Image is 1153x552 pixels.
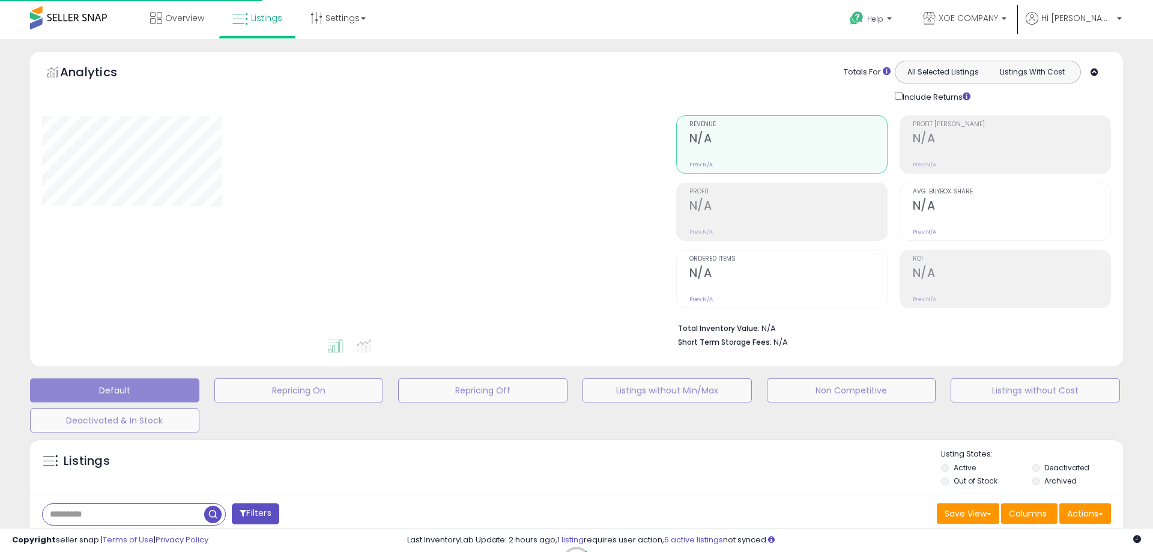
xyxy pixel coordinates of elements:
[12,534,56,545] strong: Copyright
[913,121,1110,128] span: Profit [PERSON_NAME]
[767,378,936,402] button: Non Competitive
[12,535,208,546] div: seller snap | |
[678,337,772,347] b: Short Term Storage Fees:
[951,378,1120,402] button: Listings without Cost
[898,64,988,80] button: All Selected Listings
[689,256,887,262] span: Ordered Items
[251,12,282,24] span: Listings
[987,64,1077,80] button: Listings With Cost
[60,64,141,83] h5: Analytics
[689,266,887,282] h2: N/A
[849,11,864,26] i: Get Help
[689,228,713,235] small: Prev: N/A
[689,199,887,215] h2: N/A
[214,378,384,402] button: Repricing On
[886,89,985,103] div: Include Returns
[689,161,713,168] small: Prev: N/A
[867,14,883,24] span: Help
[1041,12,1113,24] span: Hi [PERSON_NAME]
[939,12,998,24] span: XOE COMPANY
[165,12,204,24] span: Overview
[689,189,887,195] span: Profit
[913,256,1110,262] span: ROI
[678,320,1102,335] li: N/A
[913,199,1110,215] h2: N/A
[913,228,936,235] small: Prev: N/A
[30,408,199,432] button: Deactivated & In Stock
[913,189,1110,195] span: Avg. Buybox Share
[583,378,752,402] button: Listings without Min/Max
[913,266,1110,282] h2: N/A
[773,336,788,348] span: N/A
[844,67,891,78] div: Totals For
[30,378,199,402] button: Default
[913,132,1110,148] h2: N/A
[398,378,567,402] button: Repricing Off
[689,132,887,148] h2: N/A
[1026,12,1122,39] a: Hi [PERSON_NAME]
[840,2,904,39] a: Help
[913,161,936,168] small: Prev: N/A
[689,296,713,303] small: Prev: N/A
[913,296,936,303] small: Prev: N/A
[678,323,760,333] b: Total Inventory Value:
[689,121,887,128] span: Revenue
